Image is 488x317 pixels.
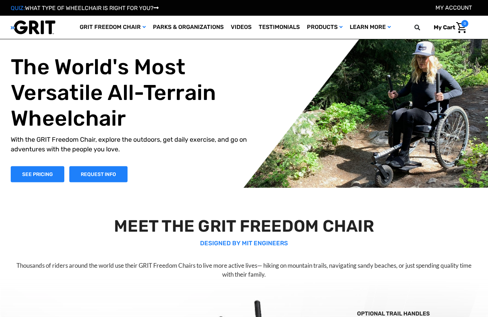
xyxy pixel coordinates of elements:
p: DESIGNED BY MIT ENGINEERS [12,239,476,248]
img: GRIT All-Terrain Wheelchair and Mobility Equipment [11,20,55,35]
span: QUIZ: [11,5,25,11]
h1: The World's Most Versatile All-Terrain Wheelchair [11,54,249,131]
a: GRIT Freedom Chair [76,16,149,39]
a: Parks & Organizations [149,16,227,39]
a: Videos [227,16,255,39]
a: Products [303,16,346,39]
span: My Cart [434,24,455,31]
a: Testimonials [255,16,303,39]
a: Shop Now [11,166,64,182]
a: Slide number 1, Request Information [69,166,128,182]
p: With the GRIT Freedom Chair, explore the outdoors, get daily exercise, and go on adventures with ... [11,135,249,154]
a: QUIZ:WHAT TYPE OF WHEELCHAIR IS RIGHT FOR YOU? [11,5,159,11]
h2: MEET THE GRIT FREEDOM CHAIR [12,216,476,236]
p: Thousands of riders around the world use their GRIT Freedom Chairs to live more active lives— hik... [12,261,476,279]
input: Search [418,20,428,35]
img: Cart [456,22,467,33]
a: Account [435,4,472,11]
span: 0 [461,20,468,27]
a: Cart with 0 items [428,20,468,35]
a: Learn More [346,16,394,39]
